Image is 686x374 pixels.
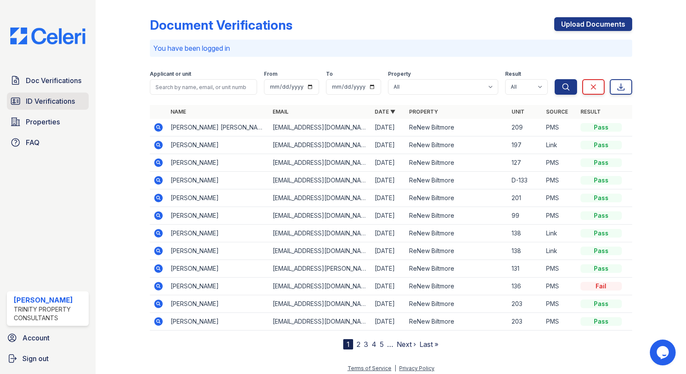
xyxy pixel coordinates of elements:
[7,72,89,89] a: Doc Verifications
[508,313,543,331] td: 203
[397,340,416,349] a: Next ›
[580,176,622,185] div: Pass
[543,313,577,331] td: PMS
[22,353,49,364] span: Sign out
[371,295,406,313] td: [DATE]
[406,278,508,295] td: ReNew Biltmore
[269,172,371,189] td: [EMAIL_ADDRESS][DOMAIN_NAME]
[406,225,508,242] td: ReNew Biltmore
[7,113,89,130] a: Properties
[269,207,371,225] td: [EMAIL_ADDRESS][DOMAIN_NAME]
[406,260,508,278] td: ReNew Biltmore
[419,340,438,349] a: Last »
[409,108,438,115] a: Property
[3,350,92,367] a: Sign out
[543,119,577,136] td: PMS
[269,154,371,172] td: [EMAIL_ADDRESS][DOMAIN_NAME]
[508,154,543,172] td: 127
[546,108,568,115] a: Source
[508,136,543,154] td: 197
[167,242,269,260] td: [PERSON_NAME]
[273,108,289,115] a: Email
[167,119,269,136] td: [PERSON_NAME] [PERSON_NAME]
[375,108,395,115] a: Date ▼
[512,108,525,115] a: Unit
[580,211,622,220] div: Pass
[14,305,85,322] div: Trinity Property Consultants
[508,225,543,242] td: 138
[371,242,406,260] td: [DATE]
[150,71,191,77] label: Applicant or unit
[3,28,92,44] img: CE_Logo_Blue-a8612792a0a2168367f1c8372b55b34899dd931a85d93a1a3d3e32e68fde9ad4.png
[348,365,391,371] a: Terms of Service
[406,189,508,207] td: ReNew Biltmore
[167,172,269,189] td: [PERSON_NAME]
[406,119,508,136] td: ReNew Biltmore
[167,278,269,295] td: [PERSON_NAME]
[167,260,269,278] td: [PERSON_NAME]
[543,172,577,189] td: PMS
[394,365,396,371] div: |
[580,194,622,202] div: Pass
[269,119,371,136] td: [EMAIL_ADDRESS][DOMAIN_NAME]
[269,295,371,313] td: [EMAIL_ADDRESS][DOMAIN_NAME]
[371,225,406,242] td: [DATE]
[3,329,92,346] a: Account
[387,339,393,349] span: …
[543,278,577,295] td: PMS
[14,295,85,305] div: [PERSON_NAME]
[543,295,577,313] td: PMS
[406,172,508,189] td: ReNew Biltmore
[167,225,269,242] td: [PERSON_NAME]
[171,108,186,115] a: Name
[543,207,577,225] td: PMS
[380,340,384,349] a: 5
[543,136,577,154] td: Link
[26,75,81,86] span: Doc Verifications
[371,154,406,172] td: [DATE]
[269,278,371,295] td: [EMAIL_ADDRESS][DOMAIN_NAME]
[357,340,360,349] a: 2
[508,119,543,136] td: 209
[269,136,371,154] td: [EMAIL_ADDRESS][DOMAIN_NAME]
[364,340,368,349] a: 3
[580,282,622,291] div: Fail
[343,339,353,349] div: 1
[167,207,269,225] td: [PERSON_NAME]
[508,278,543,295] td: 136
[554,17,632,31] a: Upload Documents
[269,225,371,242] td: [EMAIL_ADDRESS][DOMAIN_NAME]
[508,207,543,225] td: 99
[406,136,508,154] td: ReNew Biltmore
[26,96,75,106] span: ID Verifications
[26,117,60,127] span: Properties
[580,123,622,132] div: Pass
[371,172,406,189] td: [DATE]
[150,17,292,33] div: Document Verifications
[399,365,435,371] a: Privacy Policy
[508,295,543,313] td: 203
[406,154,508,172] td: ReNew Biltmore
[269,313,371,331] td: [EMAIL_ADDRESS][DOMAIN_NAME]
[580,317,622,326] div: Pass
[167,136,269,154] td: [PERSON_NAME]
[167,189,269,207] td: [PERSON_NAME]
[580,108,601,115] a: Result
[543,225,577,242] td: Link
[371,313,406,331] td: [DATE]
[371,189,406,207] td: [DATE]
[26,137,40,148] span: FAQ
[150,79,257,95] input: Search by name, email, or unit number
[580,247,622,255] div: Pass
[326,71,333,77] label: To
[543,260,577,278] td: PMS
[269,242,371,260] td: [EMAIL_ADDRESS][DOMAIN_NAME]
[580,229,622,238] div: Pass
[167,313,269,331] td: [PERSON_NAME]
[153,43,629,53] p: You have been logged in
[650,340,677,365] iframe: chat widget
[406,242,508,260] td: ReNew Biltmore
[580,141,622,149] div: Pass
[22,333,50,343] span: Account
